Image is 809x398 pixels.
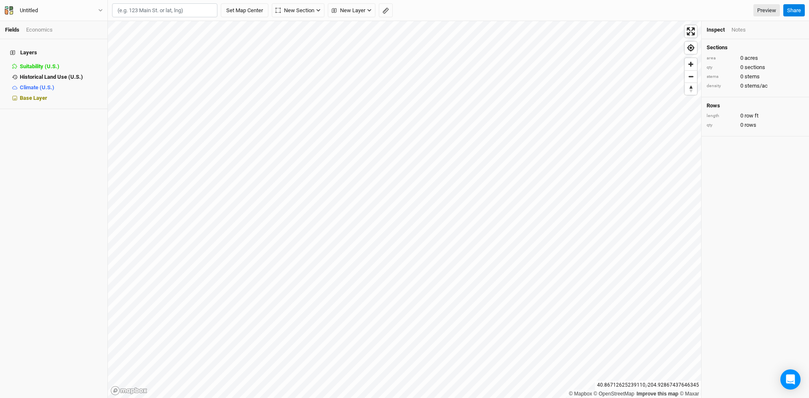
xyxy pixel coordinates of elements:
[745,112,758,120] span: row ft
[685,71,697,83] span: Zoom out
[332,6,365,15] span: New Layer
[685,70,697,83] button: Zoom out
[108,21,701,398] canvas: Map
[221,3,268,18] button: Set Map Center
[745,73,760,80] span: stems
[780,369,801,390] div: Open Intercom Messenger
[110,386,147,395] a: Mapbox logo
[276,6,314,15] span: New Section
[707,64,804,71] div: 0
[685,83,697,95] button: Reset bearing to north
[707,121,804,129] div: 0
[745,54,758,62] span: acres
[26,26,53,34] div: Economics
[753,4,780,17] a: Preview
[745,121,756,129] span: rows
[20,74,102,80] div: Historical Land Use (U.S.)
[5,44,102,61] h4: Layers
[20,6,38,15] div: Untitled
[745,82,768,90] span: stems/ac
[685,58,697,70] button: Zoom in
[707,26,725,34] div: Inspect
[707,74,736,80] div: stems
[112,3,217,18] input: (e.g. 123 Main St. or lat, lng)
[595,381,701,390] div: 40.86712625239110 , -204.92867437646345
[731,26,746,34] div: Notes
[707,44,804,51] h4: Sections
[707,83,736,89] div: density
[707,102,804,109] h4: Rows
[4,6,103,15] button: Untitled
[745,64,765,71] span: sections
[783,4,805,17] button: Share
[637,391,678,397] a: Improve this map
[272,3,324,18] button: New Section
[20,84,102,91] div: Climate (U.S.)
[328,3,375,18] button: New Layer
[20,63,102,70] div: Suitability (U.S.)
[569,391,592,397] a: Mapbox
[707,73,804,80] div: 0
[707,54,804,62] div: 0
[685,42,697,54] button: Find my location
[685,25,697,37] button: Enter fullscreen
[20,95,102,102] div: Base Layer
[20,95,47,101] span: Base Layer
[707,55,736,61] div: area
[707,113,736,119] div: length
[5,27,19,33] a: Fields
[20,63,59,69] span: Suitability (U.S.)
[20,84,54,91] span: Climate (U.S.)
[707,64,736,71] div: qty
[379,3,393,18] button: Shortcut: M
[707,112,804,120] div: 0
[594,391,635,397] a: OpenStreetMap
[20,74,83,80] span: Historical Land Use (U.S.)
[707,82,804,90] div: 0
[707,122,736,128] div: qty
[680,391,699,397] a: Maxar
